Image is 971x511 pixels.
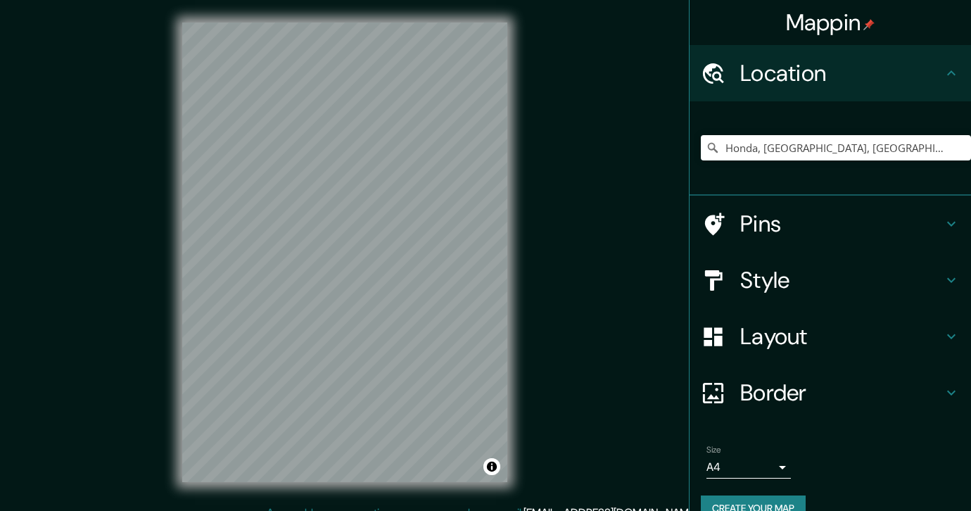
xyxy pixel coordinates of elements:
[701,135,971,160] input: Pick your city or area
[690,365,971,421] div: Border
[740,210,943,238] h4: Pins
[690,45,971,101] div: Location
[690,308,971,365] div: Layout
[740,379,943,407] h4: Border
[740,322,943,351] h4: Layout
[706,444,721,456] label: Size
[690,196,971,252] div: Pins
[690,252,971,308] div: Style
[740,266,943,294] h4: Style
[786,8,875,37] h4: Mappin
[182,23,507,482] canvas: Map
[846,456,956,496] iframe: Help widget launcher
[706,456,791,479] div: A4
[483,458,500,475] button: Toggle attribution
[863,19,875,30] img: pin-icon.png
[740,59,943,87] h4: Location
